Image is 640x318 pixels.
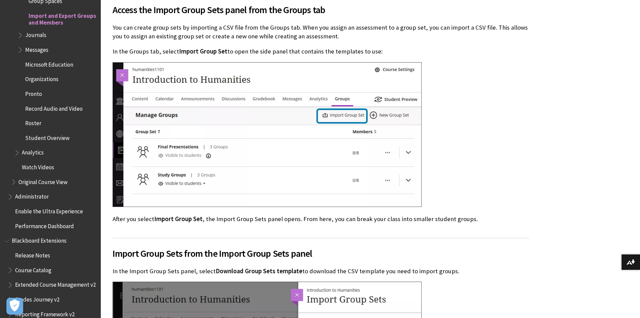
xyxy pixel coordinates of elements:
span: Grades Journey v2 [15,294,59,303]
p: After you select , the Import Group Sets panel opens. From here, you can break your class into sm... [113,215,529,223]
span: Analytics [22,147,44,156]
span: Release Notes [15,250,50,259]
span: Microsoft Education [25,59,73,68]
span: Pronto [25,88,42,97]
p: In the Import Group Sets panel, select to download the CSV template you need to import groups. [113,267,529,276]
span: Journals [25,30,46,39]
span: Record Audio and Video [25,103,83,112]
span: Blackboard Extensions [12,235,67,244]
span: Organizations [25,73,58,82]
span: Reporting Framework v2 [15,309,75,318]
span: Course Catalog [15,264,51,274]
span: Roster [25,117,41,127]
span: Performance Dashboard [15,220,74,229]
button: Open Preferences [6,298,23,315]
span: Messages [25,44,48,53]
span: Download Group Sets template [216,267,302,275]
span: Enable the Ultra Experience [15,206,83,215]
span: Import Group Set [154,215,203,223]
span: Import and Export Groups and Members [29,10,96,26]
p: In the Groups tab, select to open the side panel that contains the templates to use: [113,47,529,56]
span: Import Group Sets from the Import Group Sets panel [113,246,529,260]
span: Administrator [15,191,49,200]
span: Original Course View [18,176,68,185]
span: Watch Videos [22,162,54,171]
span: Student Overview [25,132,70,141]
span: Access the Import Group Sets panel from the Groups tab [113,3,529,17]
img: Groups tag, with the Import Group Set button highlighted near the top [113,62,422,207]
p: You can create group sets by importing a CSV file from the Groups tab. When you assign an assessm... [113,23,529,41]
span: Import Group Set [179,47,227,55]
span: Extended Course Management v2 [15,279,96,288]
